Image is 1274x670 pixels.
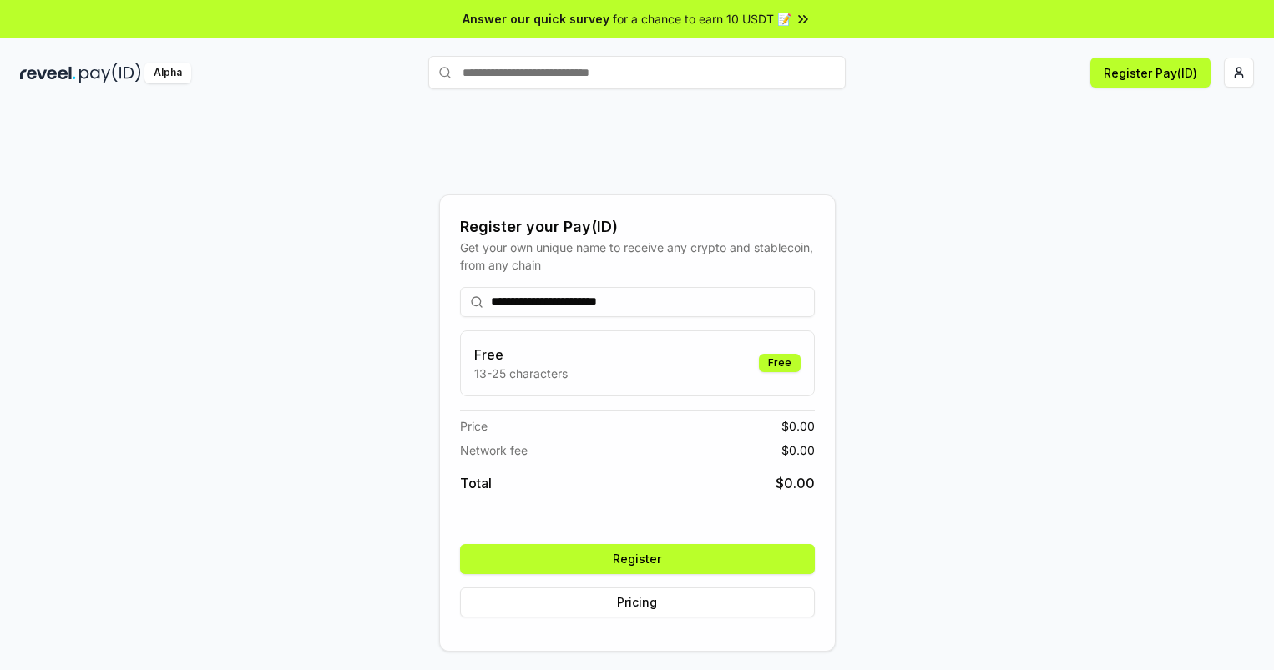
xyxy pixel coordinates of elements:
[460,587,815,617] button: Pricing
[474,365,568,382] p: 13-25 characters
[759,354,801,372] div: Free
[79,63,141,83] img: pay_id
[1090,58,1211,88] button: Register Pay(ID)
[460,473,492,493] span: Total
[460,215,815,239] div: Register your Pay(ID)
[474,345,568,365] h3: Free
[613,10,791,28] span: for a chance to earn 10 USDT 📝
[144,63,191,83] div: Alpha
[463,10,609,28] span: Answer our quick survey
[460,544,815,574] button: Register
[460,239,815,274] div: Get your own unique name to receive any crypto and stablecoin, from any chain
[460,441,528,459] span: Network fee
[20,63,76,83] img: reveel_dark
[781,441,815,459] span: $ 0.00
[460,417,488,435] span: Price
[776,473,815,493] span: $ 0.00
[781,417,815,435] span: $ 0.00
